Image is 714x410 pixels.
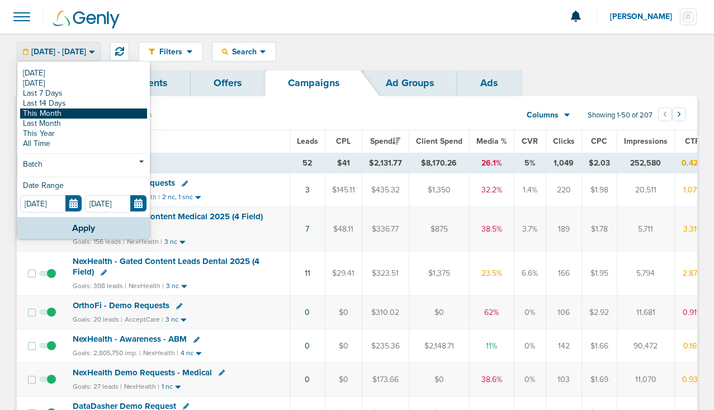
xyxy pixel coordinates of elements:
[581,207,617,251] td: $1.78
[325,363,362,397] td: $0
[162,383,173,391] small: 1 nc
[362,363,409,397] td: $173.66
[362,329,409,363] td: $235.36
[685,136,700,146] span: CTR
[362,251,409,295] td: $323.51
[409,173,469,207] td: $1,350
[20,139,147,149] a: All Time
[581,363,617,397] td: $1.69
[617,173,674,207] td: 20,511
[581,296,617,329] td: $2.92
[17,70,113,96] a: Dashboard
[143,349,178,357] small: NexHealth |
[546,296,581,329] td: 106
[20,78,147,88] a: [DATE]
[362,153,409,173] td: $2,131.77
[73,383,122,391] small: Goals: 27 leads |
[469,173,514,207] td: 32.2%
[617,363,674,397] td: 11,070
[409,251,469,295] td: $1,375
[514,153,546,173] td: 5%
[469,153,514,173] td: 26.1%
[469,251,514,295] td: 23.5%
[305,224,309,234] a: 7
[624,136,668,146] span: Impressions
[409,296,469,329] td: $0
[581,329,617,363] td: $1.66
[73,282,126,290] small: Goals: 308 leads |
[129,282,164,290] small: NexHealth |
[125,315,163,323] small: AcceptCare |
[546,207,581,251] td: 189
[581,173,617,207] td: $1.98
[674,153,711,173] td: 0.42%
[617,296,674,329] td: 11,681
[457,70,521,96] a: Ads
[166,282,179,290] small: 3 nc
[553,136,575,146] span: Clicks
[164,238,177,246] small: 3 nc
[305,341,310,351] a: 0
[20,182,147,195] div: Date Range
[674,363,711,397] td: 0.93%
[265,70,363,96] a: Campaigns
[181,349,193,357] small: 4 nc
[409,363,469,397] td: $0
[469,363,514,397] td: 38.6%
[617,329,674,363] td: 90,472
[20,119,147,129] a: Last Month
[674,329,711,363] td: 0.16%
[546,173,581,207] td: 220
[370,136,400,146] span: Spend
[617,251,674,295] td: 5,794
[162,193,193,201] small: 2 nc, 1 snc
[514,329,546,363] td: 0%
[305,308,310,317] a: 0
[514,207,546,251] td: 3.7%
[325,296,362,329] td: $0
[20,88,147,98] a: Last 7 Days
[514,363,546,397] td: 0%
[305,375,310,384] a: 0
[325,153,362,173] td: $41
[546,251,581,295] td: 166
[124,383,159,390] small: NexHealth |
[514,296,546,329] td: 0%
[409,153,469,173] td: $8,170.26
[336,136,351,146] span: CPL
[674,296,711,329] td: 0.91%
[546,329,581,363] td: 142
[363,70,457,96] a: Ad Groups
[514,251,546,295] td: 6.6%
[469,329,514,363] td: 11%
[610,13,680,21] span: [PERSON_NAME]
[546,363,581,397] td: 103
[617,153,674,173] td: 252,580
[325,329,362,363] td: $0
[73,315,122,324] small: Goals: 20 leads |
[658,109,686,122] ul: Pagination
[113,70,191,96] a: Clients
[409,207,469,251] td: $875
[17,217,150,239] button: Apply
[362,296,409,329] td: $310.02
[66,153,290,173] td: TOTALS ( )
[674,207,711,251] td: 3.31%
[73,334,187,344] span: NexHealth - Awareness - ABM
[297,136,318,146] span: Leads
[409,329,469,363] td: $2,148.71
[469,296,514,329] td: 62%
[305,268,310,278] a: 11
[514,173,546,207] td: 1.4%
[53,11,120,29] img: Genly
[73,256,259,277] span: NexHealth - Gated Content Leads Dental 2025 (4 Field)
[522,136,538,146] span: CVR
[20,68,147,78] a: [DATE]
[325,251,362,295] td: $29.41
[674,251,711,295] td: 2.87%
[290,153,325,173] td: 52
[581,251,617,295] td: $1.95
[325,207,362,251] td: $48.11
[127,238,162,246] small: NexHealth |
[73,367,212,378] span: NexHealth Demo Requests - Medical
